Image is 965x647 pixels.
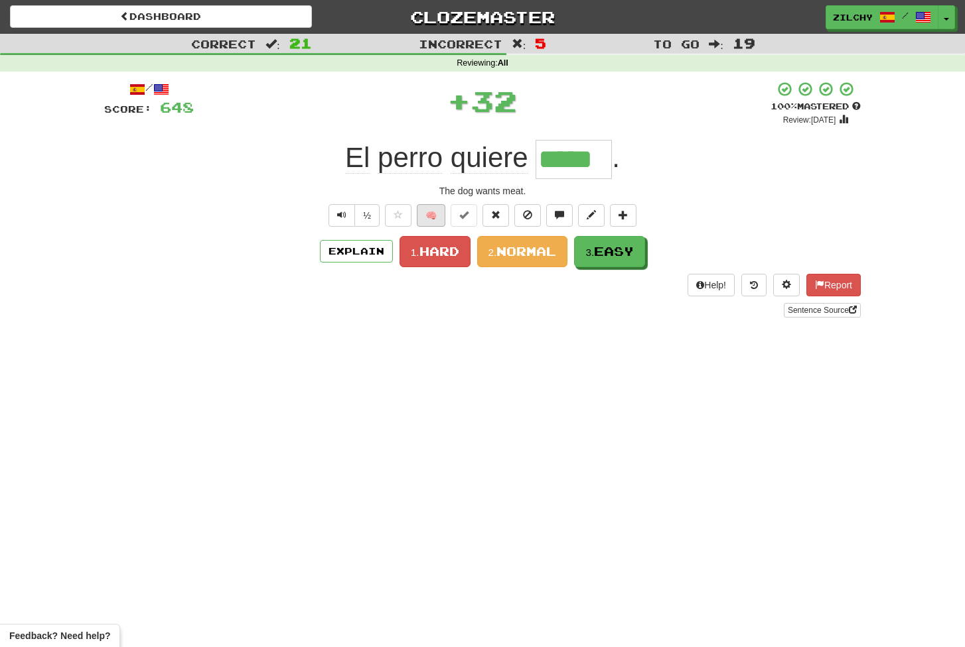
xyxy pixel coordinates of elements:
button: 🧠 [417,204,445,227]
div: Mastered [771,101,861,113]
button: 2.Normal [477,236,568,267]
span: 32 [471,84,517,117]
span: Easy [594,244,634,259]
button: Report [806,274,861,296]
span: To go [653,37,700,50]
span: : [512,38,526,50]
small: 2. [488,247,497,258]
span: quiere [451,142,528,174]
button: Ignore sentence (alt+i) [514,204,541,227]
button: Round history (alt+y) [741,274,767,296]
a: Dashboard [10,5,312,28]
span: Correct [191,37,256,50]
span: Zilchy [833,11,873,23]
button: Explain [320,240,393,263]
button: Play sentence audio (ctl+space) [329,204,355,227]
span: + [447,81,471,121]
span: Open feedback widget [9,629,110,642]
div: The dog wants meat. [104,184,861,198]
span: . [612,142,620,173]
a: Clozemaster [332,5,634,29]
span: 648 [160,99,194,115]
button: Set this sentence to 100% Mastered (alt+m) [451,204,477,227]
span: El [345,142,370,174]
div: / [104,81,194,97]
a: Zilchy / [826,5,938,29]
span: / [902,11,909,20]
small: 1. [411,247,419,258]
button: Favorite sentence (alt+f) [385,204,411,227]
span: perro [378,142,443,174]
span: : [265,38,280,50]
small: Review: [DATE] [783,115,836,125]
span: 19 [733,35,755,51]
button: Add to collection (alt+a) [610,204,636,227]
button: 3.Easy [574,236,645,267]
small: 3. [585,247,594,258]
span: : [709,38,723,50]
button: ½ [354,204,380,227]
button: Help! [688,274,735,296]
span: Score: [104,103,152,115]
button: Reset to 0% Mastered (alt+r) [482,204,509,227]
div: Text-to-speech controls [326,204,380,227]
span: Incorrect [419,37,502,50]
span: 21 [289,35,312,51]
span: 100 % [771,101,797,111]
span: 5 [535,35,546,51]
button: Discuss sentence (alt+u) [546,204,573,227]
a: Sentence Source [784,303,861,318]
span: Normal [496,244,556,259]
strong: All [498,58,508,68]
button: 1.Hard [400,236,471,267]
span: Hard [419,244,459,259]
button: Edit sentence (alt+d) [578,204,605,227]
